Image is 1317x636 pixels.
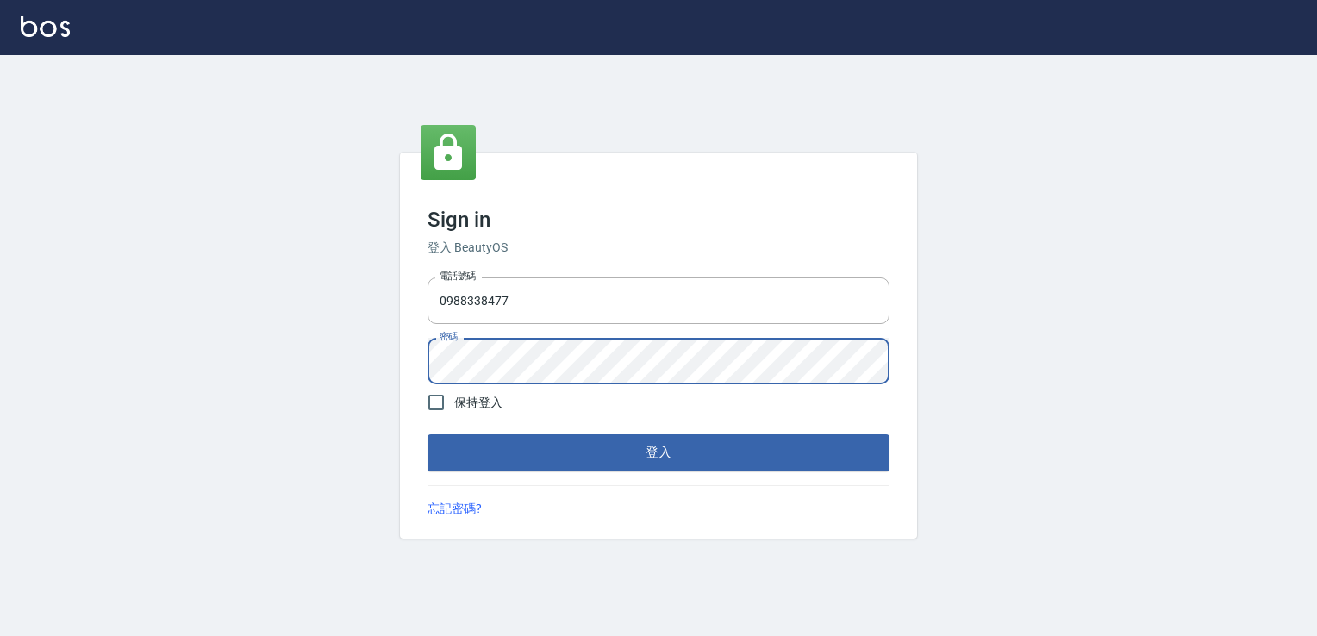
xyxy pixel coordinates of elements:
span: 保持登入 [454,394,502,412]
label: 密碼 [440,330,458,343]
a: 忘記密碼? [428,500,482,518]
button: 登入 [428,434,889,471]
h6: 登入 BeautyOS [428,239,889,257]
label: 電話號碼 [440,270,476,283]
img: Logo [21,16,70,37]
h3: Sign in [428,208,889,232]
